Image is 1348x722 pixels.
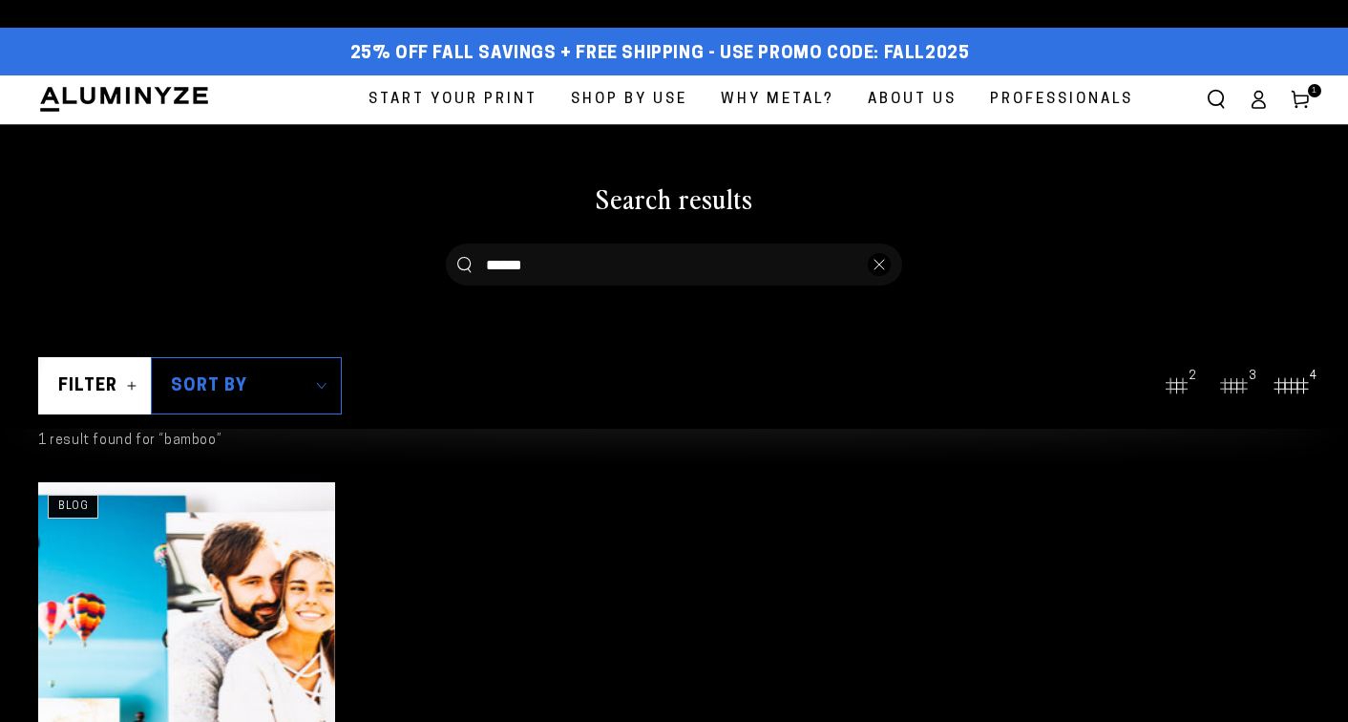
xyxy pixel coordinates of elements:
[457,257,472,273] button: Search our site
[1157,367,1195,405] button: 2
[38,357,152,414] summary: Filter
[868,253,891,276] button: Close
[721,87,834,113] span: Why Metal?
[38,429,221,453] p: 1 result found for “bamboo”
[38,180,1310,215] h1: Search results
[976,75,1148,124] a: Professionals
[354,75,552,124] a: Start Your Print
[38,85,210,114] img: Aluminyze
[571,87,687,113] span: Shop By Use
[350,44,970,65] span: 25% off FALL Savings + Free Shipping - Use Promo Code: FALL2025
[706,75,849,124] a: Why Metal?
[1214,367,1253,405] button: 3
[1312,84,1317,97] span: 1
[990,87,1133,113] span: Professionals
[557,75,702,124] a: Shop By Use
[151,357,342,414] summary: Sort by
[1195,78,1237,120] summary: Search our site
[58,375,117,397] span: Filter
[853,75,971,124] a: About Us
[369,87,537,113] span: Start Your Print
[868,87,957,113] span: About Us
